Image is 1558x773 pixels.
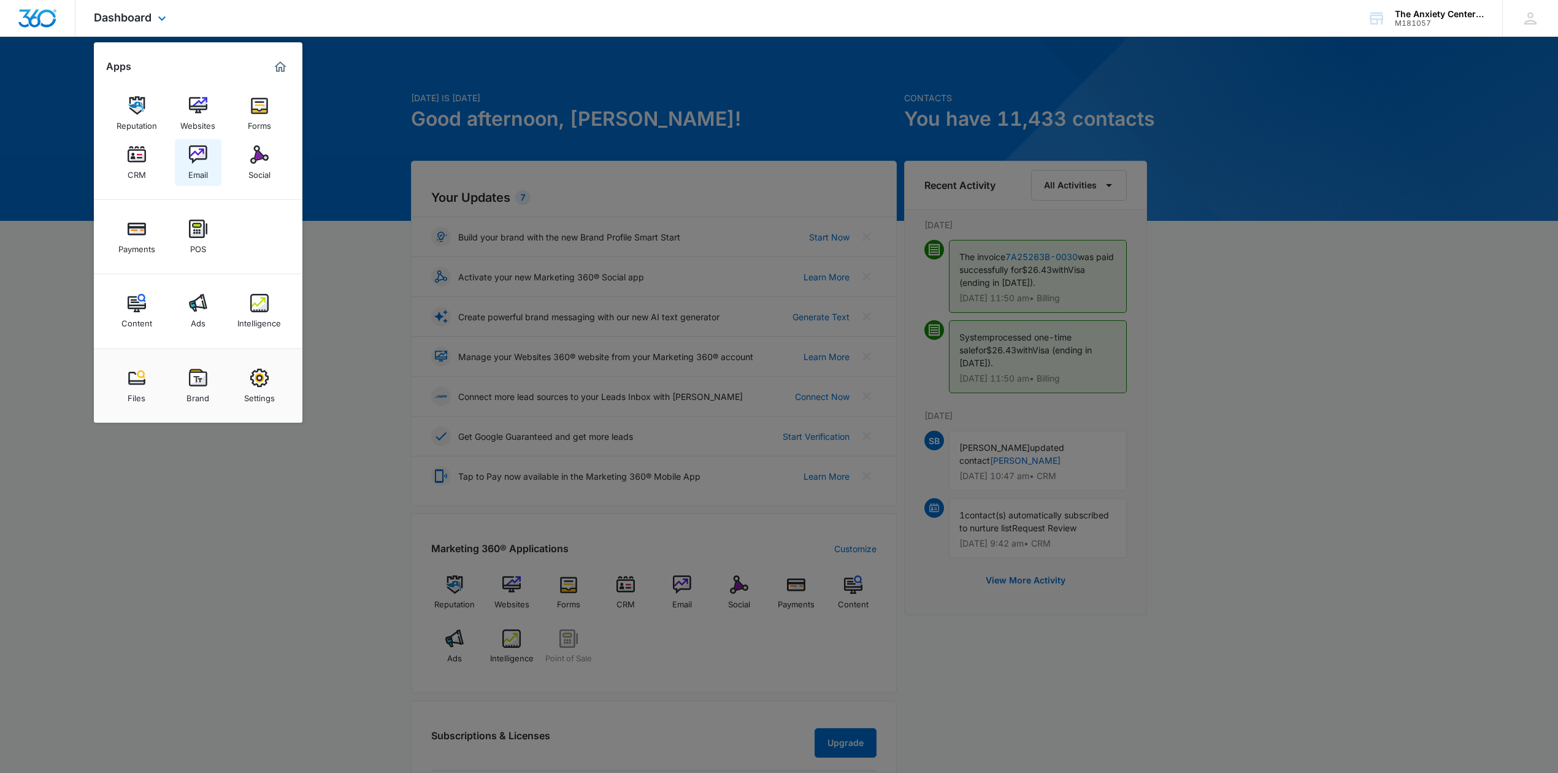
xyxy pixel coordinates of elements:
[118,238,155,254] div: Payments
[236,90,283,137] a: Forms
[248,164,271,180] div: Social
[94,11,152,24] span: Dashboard
[121,312,152,328] div: Content
[128,164,146,180] div: CRM
[113,139,160,186] a: CRM
[248,115,271,131] div: Forms
[113,213,160,260] a: Payments
[1395,9,1484,19] div: account name
[180,115,215,131] div: Websites
[175,139,221,186] a: Email
[106,61,131,72] h2: Apps
[190,238,206,254] div: POS
[191,312,205,328] div: Ads
[113,363,160,409] a: Files
[175,213,221,260] a: POS
[1395,19,1484,28] div: account id
[175,288,221,334] a: Ads
[244,387,275,403] div: Settings
[188,164,208,180] div: Email
[113,90,160,137] a: Reputation
[117,115,157,131] div: Reputation
[128,387,145,403] div: Files
[175,363,221,409] a: Brand
[113,288,160,334] a: Content
[237,312,281,328] div: Intelligence
[175,90,221,137] a: Websites
[186,387,209,403] div: Brand
[236,139,283,186] a: Social
[236,363,283,409] a: Settings
[236,288,283,334] a: Intelligence
[271,57,290,77] a: Marketing 360® Dashboard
